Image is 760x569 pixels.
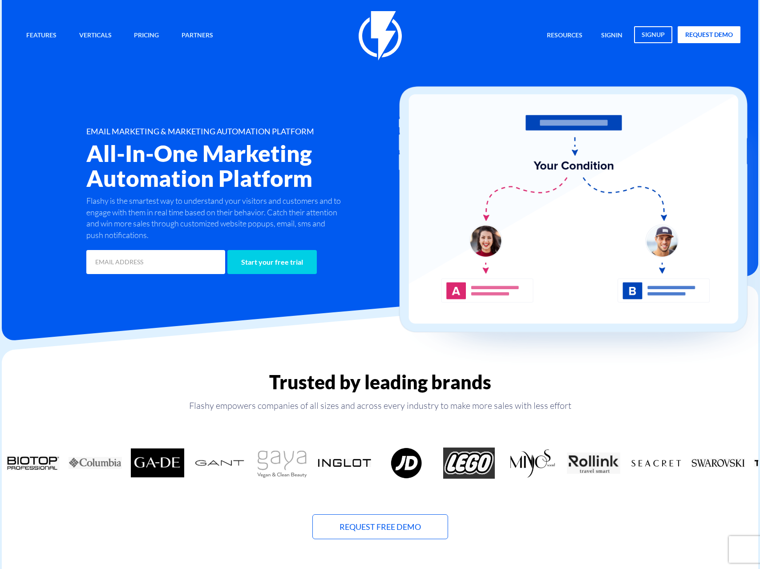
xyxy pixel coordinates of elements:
div: 6 / 18 [251,448,313,479]
a: Verticals [73,26,118,45]
p: Flashy empowers companies of all sizes and across every industry to make more sales with less effort [2,400,758,412]
div: 10 / 18 [500,448,562,479]
a: signin [594,26,629,45]
p: Flashy is the smartest way to understand your visitors and customers and to engage with them in r... [86,195,344,241]
div: 2 / 18 [2,448,64,479]
h2: All-In-One Marketing Automation Platform [86,141,433,191]
a: Request Free Demo [312,514,448,539]
a: Resources [540,26,589,45]
h2: Trusted by leading brands [2,372,758,393]
a: signup [634,26,672,43]
div: 4 / 18 [126,448,189,479]
div: 11 / 18 [562,448,625,479]
h1: EMAIL MARKETING & MARKETING AUTOMATION PLATFORM [86,127,433,136]
a: Partners [175,26,220,45]
div: 9 / 18 [438,448,500,479]
a: request demo [678,26,740,43]
div: 5 / 18 [189,448,251,479]
a: Features [20,26,63,45]
div: 3 / 18 [64,448,126,479]
div: 8 / 18 [376,448,438,479]
div: 13 / 18 [687,448,749,479]
input: EMAIL ADDRESS [86,250,225,274]
div: 12 / 18 [625,448,687,479]
div: 7 / 18 [313,448,376,479]
input: Start your free trial [227,250,317,274]
a: Pricing [127,26,166,45]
